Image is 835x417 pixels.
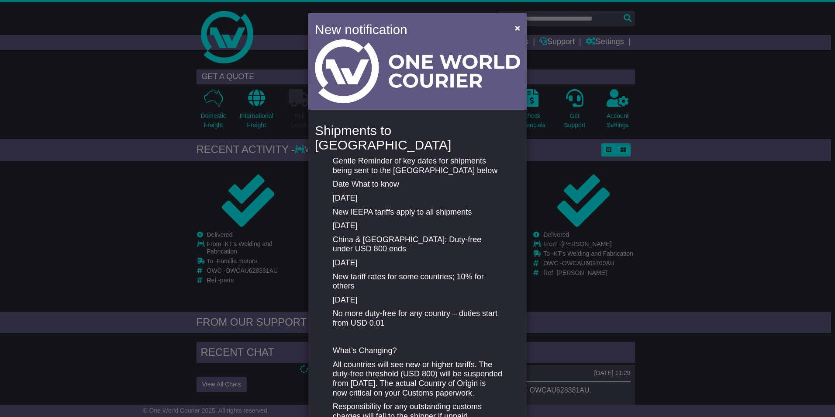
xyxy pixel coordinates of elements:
[511,19,524,37] button: Close
[315,20,502,39] h4: New notification
[333,221,502,231] p: [DATE]
[333,156,502,175] p: Gentle Reminder of key dates for shipments being sent to the [GEOGRAPHIC_DATA] below
[333,272,502,291] p: New tariff rates for some countries; 10% for others
[333,235,502,254] p: China & [GEOGRAPHIC_DATA]: Duty-free under USD 800 ends
[333,295,502,305] p: [DATE]
[333,346,502,356] p: What’s Changing?
[515,23,520,33] span: ×
[333,208,502,217] p: New IEEPA tariffs apply to all shipments
[333,360,502,398] p: All countries will see new or higher tariffs. The duty-free threshold (USD 800) will be suspended...
[333,309,502,328] p: No more duty-free for any country – duties start from USD 0.01
[315,123,520,152] h4: Shipments to [GEOGRAPHIC_DATA]
[333,180,502,189] p: Date What to know
[333,194,502,203] p: [DATE]
[333,258,502,268] p: [DATE]
[315,39,520,103] img: Light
